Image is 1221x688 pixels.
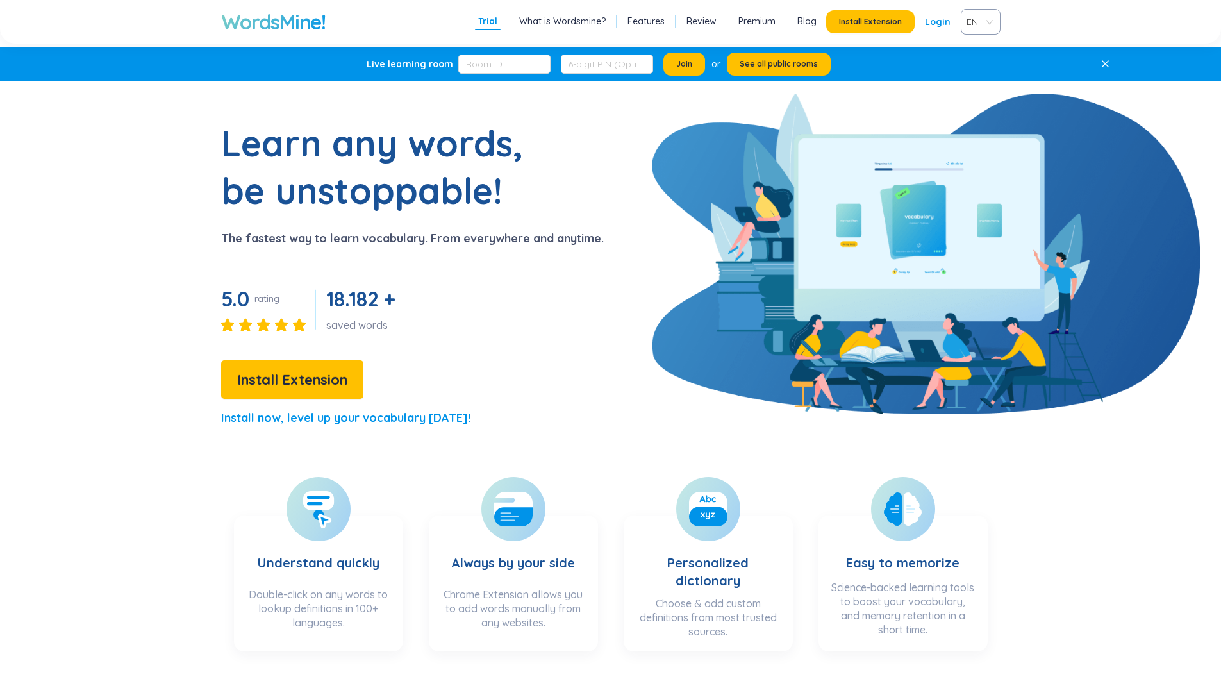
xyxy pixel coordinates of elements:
[519,15,606,28] a: What is Wordsmine?
[221,230,604,248] p: The fastest way to learn vocabulary. From everywhere and anytime.
[458,55,551,74] input: Room ID
[258,528,379,581] h3: Understand quickly
[676,59,692,69] span: Join
[925,10,951,33] a: Login
[740,59,818,69] span: See all public rooms
[686,15,717,28] a: Review
[442,587,585,639] div: Chrome Extension allows you to add words manually from any websites.
[247,587,390,639] div: Double-click on any words to lookup definitions in 100+ languages.
[636,596,780,639] div: Choose & add custom definitions from most trusted sources.
[711,57,720,71] div: or
[727,53,831,76] button: See all public rooms
[663,53,705,76] button: Join
[221,374,363,387] a: Install Extension
[221,9,326,35] a: WordsMine!
[627,15,665,28] a: Features
[826,10,915,33] button: Install Extension
[846,528,959,574] h3: Easy to memorize
[254,292,279,305] div: rating
[237,369,347,391] span: Install Extension
[831,580,975,639] div: Science-backed learning tools to boost your vocabulary, and memory retention in a short time.
[478,15,497,28] a: Trial
[561,55,653,74] input: 6-digit PIN (Optional)
[451,528,575,581] h3: Always by your side
[221,286,249,312] span: 5.0
[221,119,542,214] h1: Learn any words, be unstoppable!
[367,58,453,71] div: Live learning room
[326,286,395,312] span: 18.182 +
[221,360,363,399] button: Install Extension
[636,528,780,590] h3: Personalized dictionary
[839,17,902,27] span: Install Extension
[967,12,990,31] span: VIE
[326,318,401,332] div: saved words
[221,409,470,427] p: Install now, level up your vocabulary [DATE]!
[738,15,776,28] a: Premium
[797,15,817,28] a: Blog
